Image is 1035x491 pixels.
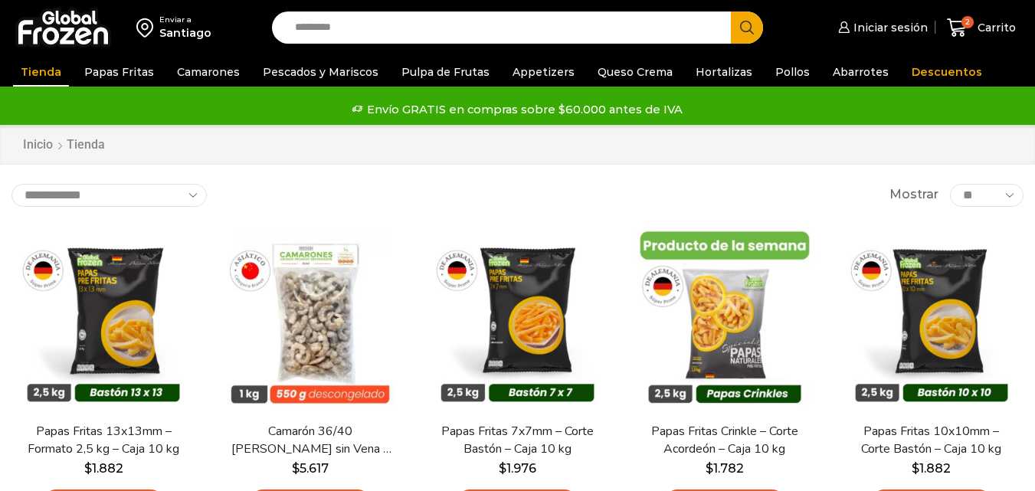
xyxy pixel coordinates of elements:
[292,461,329,476] bdi: 5.617
[849,423,1014,458] a: Papas Fritas 10x10mm – Corte Bastón – Caja 10 kg
[499,461,506,476] span: $
[731,11,763,44] button: Search button
[255,57,386,87] a: Pescados y Mariscos
[499,461,536,476] bdi: 1.976
[889,186,938,204] span: Mostrar
[77,57,162,87] a: Papas Fritas
[394,57,497,87] a: Pulpa de Frutas
[904,57,990,87] a: Descuentos
[22,136,54,154] a: Inicio
[292,461,300,476] span: $
[961,16,974,28] span: 2
[768,57,817,87] a: Pollos
[590,57,680,87] a: Queso Crema
[11,184,207,207] select: Pedido de la tienda
[850,20,928,35] span: Iniciar sesión
[642,423,807,458] a: Papas Fritas Crinkle – Corte Acordeón – Caja 10 kg
[706,461,713,476] span: $
[688,57,760,87] a: Hortalizas
[825,57,896,87] a: Abarrotes
[434,423,600,458] a: Papas Fritas 7x7mm – Corte Bastón – Caja 10 kg
[159,15,211,25] div: Enviar a
[67,137,105,152] h1: Tienda
[974,20,1016,35] span: Carrito
[228,423,393,458] a: Camarón 36/40 [PERSON_NAME] sin Vena – Bronze – Caja 10 kg
[169,57,247,87] a: Camarones
[159,25,211,41] div: Santiago
[136,15,159,41] img: address-field-icon.svg
[505,57,582,87] a: Appetizers
[21,423,186,458] a: Papas Fritas 13x13mm – Formato 2,5 kg – Caja 10 kg
[84,461,92,476] span: $
[706,461,744,476] bdi: 1.782
[22,136,105,154] nav: Breadcrumb
[912,461,951,476] bdi: 1.882
[912,461,919,476] span: $
[13,57,69,87] a: Tienda
[943,10,1020,46] a: 2 Carrito
[84,461,123,476] bdi: 1.882
[834,12,928,43] a: Iniciar sesión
